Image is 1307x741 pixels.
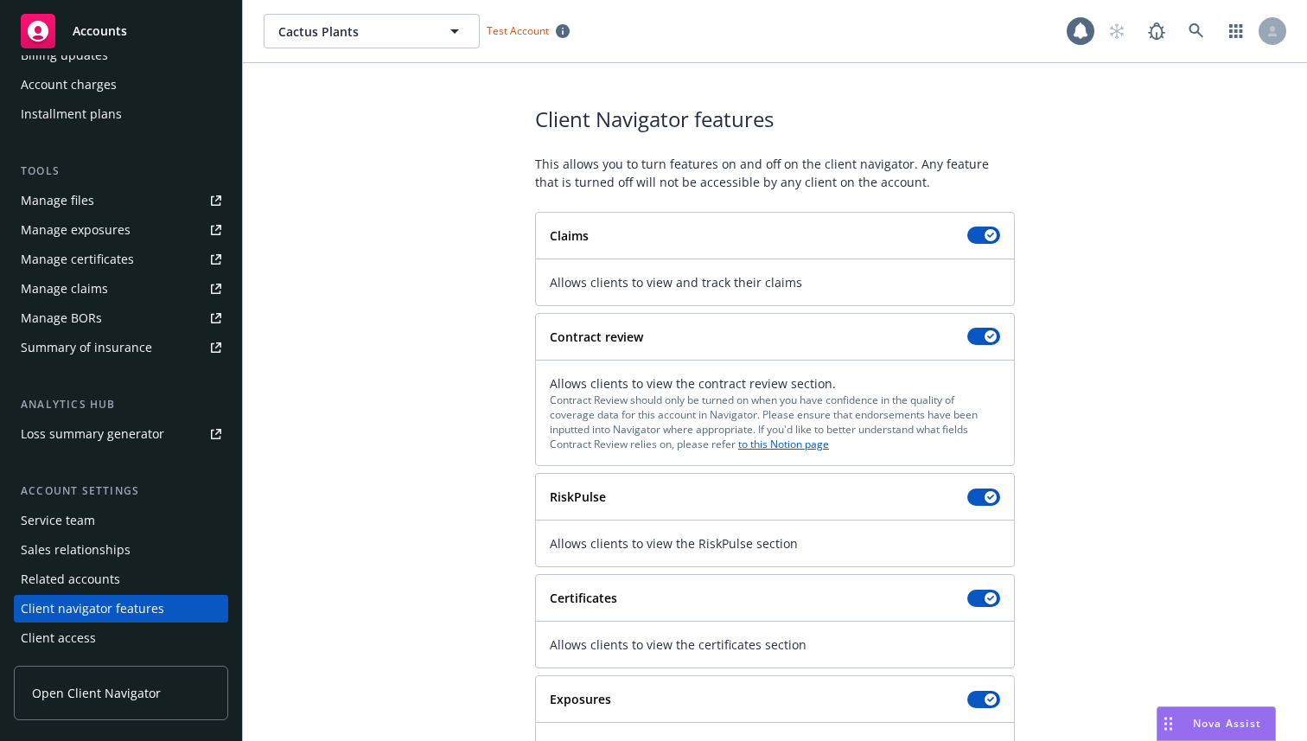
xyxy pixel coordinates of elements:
[14,163,228,180] div: Tools
[550,329,643,345] strong: Contract review
[550,393,1000,452] div: Contract Review should only be turned on when you have confidence in the quality of coverage data...
[21,187,94,214] div: Manage files
[14,246,228,273] a: Manage certificates
[550,590,617,606] strong: Certificates
[21,246,134,273] div: Manage certificates
[14,420,228,448] a: Loss summary generator
[1139,14,1174,48] a: Report a Bug
[550,534,1000,553] span: Allows clients to view the RiskPulse section
[21,100,122,128] div: Installment plans
[480,22,577,40] span: Test Account
[14,71,228,99] a: Account charges
[21,420,164,448] div: Loss summary generator
[21,507,95,534] div: Service team
[21,216,131,244] div: Manage exposures
[14,536,228,564] a: Sales relationships
[1179,14,1214,48] a: Search
[14,7,228,55] a: Accounts
[535,105,1015,134] span: Client Navigator features
[535,155,1015,191] span: This allows you to turn features on and off on the client navigator. Any feature that is turned o...
[278,22,428,41] span: Cactus Plants
[21,304,102,332] div: Manage BORs
[73,24,127,38] span: Accounts
[14,275,228,303] a: Manage claims
[21,275,108,303] div: Manage claims
[1219,14,1253,48] a: Switch app
[14,507,228,534] a: Service team
[14,396,228,413] div: Analytics hub
[550,691,611,707] strong: Exposures
[14,624,228,652] a: Client access
[21,595,164,623] div: Client navigator features
[32,684,161,702] span: Open Client Navigator
[1157,707,1179,740] div: Drag to move
[14,482,228,500] div: Account settings
[14,334,228,361] a: Summary of insurance
[1157,706,1276,741] button: Nova Assist
[14,595,228,623] a: Client navigator features
[14,216,228,244] a: Manage exposures
[550,374,1000,452] div: Allows clients to view the contract review section.
[21,334,152,361] div: Summary of insurance
[21,565,120,593] div: Related accounts
[264,14,480,48] button: Cactus Plants
[1100,14,1134,48] a: Start snowing
[550,489,606,505] strong: RiskPulse
[14,100,228,128] a: Installment plans
[550,273,1000,291] span: Allows clients to view and track their claims
[14,187,228,214] a: Manage files
[21,624,96,652] div: Client access
[14,304,228,332] a: Manage BORs
[14,565,228,593] a: Related accounts
[14,42,228,69] a: Billing updates
[1193,716,1261,731] span: Nova Assist
[738,437,829,451] a: to this Notion page
[21,42,108,69] div: Billing updates
[550,636,1000,654] span: Allows clients to view the certificates section
[487,23,549,38] span: Test Account
[550,227,589,244] strong: Claims
[21,71,117,99] div: Account charges
[21,536,131,564] div: Sales relationships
